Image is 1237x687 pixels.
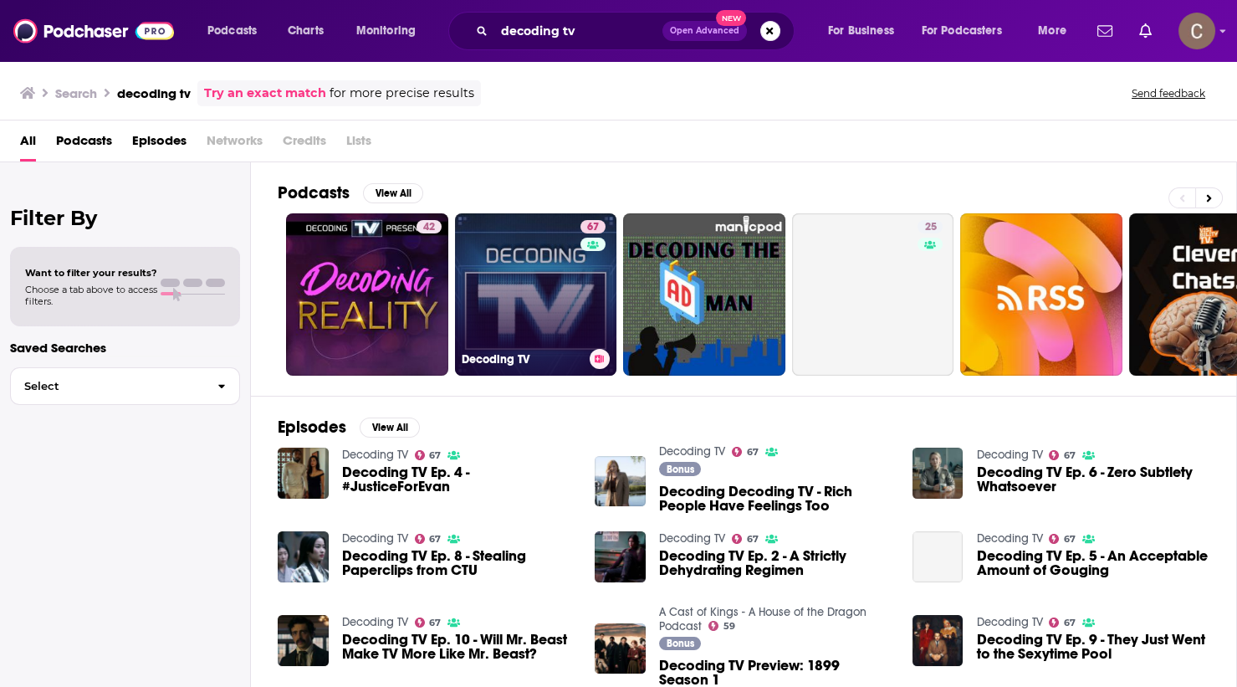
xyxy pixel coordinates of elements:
a: Podcasts [56,127,112,161]
img: User Profile [1178,13,1215,49]
a: Show notifications dropdown [1091,17,1119,45]
span: For Business [828,19,894,43]
a: Decoding TV [659,531,725,546]
span: Credits [283,127,326,161]
span: Open Advanced [670,27,739,35]
a: 67 [1049,450,1076,460]
h3: Decoding TV [462,352,583,367]
h3: Search [55,85,97,101]
span: Select [11,381,204,392]
span: Decoding TV Preview: 1899 Season 1 [659,659,892,687]
h2: Filter By [10,206,240,230]
a: 59 [708,621,735,631]
span: for more precise results [330,84,474,103]
img: Decoding TV Ep. 9 - They Just Went to the Sexytime Pool [912,615,964,666]
span: Episodes [132,127,187,161]
a: Try an exact match [204,84,326,103]
button: open menu [345,18,437,44]
button: Open AdvancedNew [662,21,747,41]
span: 67 [429,536,441,543]
a: EpisodesView All [278,417,420,438]
a: Decoding TV [342,615,408,629]
a: 42 [286,213,448,376]
h3: decoding tv [117,85,191,101]
a: Decoding TV [976,448,1042,462]
img: Decoding TV Ep. 8 - Stealing Paperclips from CTU [278,531,329,582]
span: Logged in as clay.bolton [1178,13,1215,49]
button: open menu [1026,18,1087,44]
a: Show notifications dropdown [1132,17,1158,45]
span: Lists [346,127,371,161]
a: Decoding TV [659,444,725,459]
a: Decoding TV Ep. 9 - They Just Went to the Sexytime Pool [976,633,1209,661]
span: Decoding TV Ep. 8 - Stealing Paperclips from CTU [342,549,575,577]
a: 67 [415,618,442,628]
span: Choose a tab above to access filters. [25,284,157,307]
button: View All [363,183,423,203]
a: 67 [1049,534,1076,544]
a: 67 [1049,618,1076,628]
img: Decoding TV Ep. 2 - A Strictly Dehydrating Regimen [595,531,646,582]
a: Decoding TV [342,448,408,462]
button: open menu [196,18,279,44]
a: 67 [415,450,442,460]
a: Decoding TV [976,615,1042,629]
img: Decoding Decoding TV - Rich People Have Feelings Too [595,456,646,507]
span: 67 [1064,452,1076,459]
span: Charts [288,19,324,43]
span: Monitoring [356,19,416,43]
a: PodcastsView All [278,182,423,203]
span: 67 [429,619,441,627]
button: Send feedback [1127,86,1210,100]
img: Decoding TV Ep. 10 - Will Mr. Beast Make TV More Like Mr. Beast? [278,615,329,666]
a: 42 [417,220,442,233]
a: Decoding TV Ep. 4 - #JusticeForEvan [342,465,575,494]
a: Decoding TV Ep. 5 - An Acceptable Amount of Gouging [912,531,964,582]
button: open menu [911,18,1026,44]
a: 25 [918,220,943,233]
p: Saved Searches [10,340,240,356]
span: 59 [723,623,735,630]
a: 67 [732,447,759,457]
img: Decoding TV Ep. 4 - #JusticeForEvan [278,448,329,499]
a: Decoding TV [976,531,1042,546]
button: Select [10,367,240,405]
span: Bonus [667,638,694,649]
span: Bonus [667,464,694,474]
a: Decoding TV Ep. 5 - An Acceptable Amount of Gouging [976,549,1209,577]
a: Decoding TV Ep. 2 - A Strictly Dehydrating Regimen [659,549,892,577]
div: Search podcasts, credits, & more... [464,12,810,50]
a: Decoding TV Ep. 6 - Zero Subtlety Whatsoever [976,465,1209,494]
a: Charts [277,18,334,44]
input: Search podcasts, credits, & more... [494,18,662,44]
span: 67 [1064,619,1076,627]
a: 25 [792,213,954,376]
img: Decoding TV Ep. 6 - Zero Subtlety Whatsoever [912,448,964,499]
a: 67 [415,534,442,544]
button: open menu [816,18,915,44]
a: 67 [580,220,606,233]
a: Decoding Decoding TV - Rich People Have Feelings Too [659,484,892,513]
span: All [20,127,36,161]
button: View All [360,418,420,438]
img: Podchaser - Follow, Share and Rate Podcasts [13,15,174,47]
h2: Podcasts [278,182,350,203]
a: 67 [732,534,759,544]
img: Decoding TV Preview: 1899 Season 1 [595,623,646,674]
span: 25 [924,219,936,236]
span: Podcasts [207,19,257,43]
h2: Episodes [278,417,346,438]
